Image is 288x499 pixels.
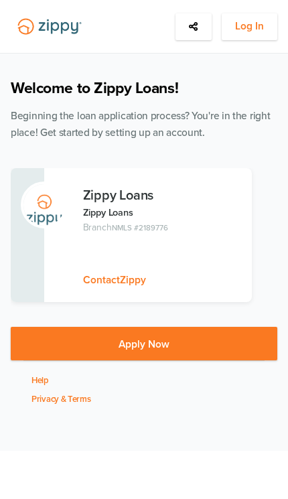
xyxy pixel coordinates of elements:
[112,223,167,232] span: NMLS #2189776
[83,222,113,233] span: Branch
[83,205,247,220] p: Zippy Loans
[83,188,247,203] h3: Zippy Loans
[83,272,146,289] button: ContactZippy
[31,394,91,405] a: Privacy & Terms
[31,375,49,386] a: Help
[11,110,270,139] span: Beginning the loan application process? You're in the right place! Get started by setting up an a...
[11,327,277,360] button: Apply Now
[235,18,264,35] span: Log In
[222,13,277,40] button: Log In
[11,13,88,40] img: Lender Logo
[11,79,277,98] h1: Welcome to Zippy Loans!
